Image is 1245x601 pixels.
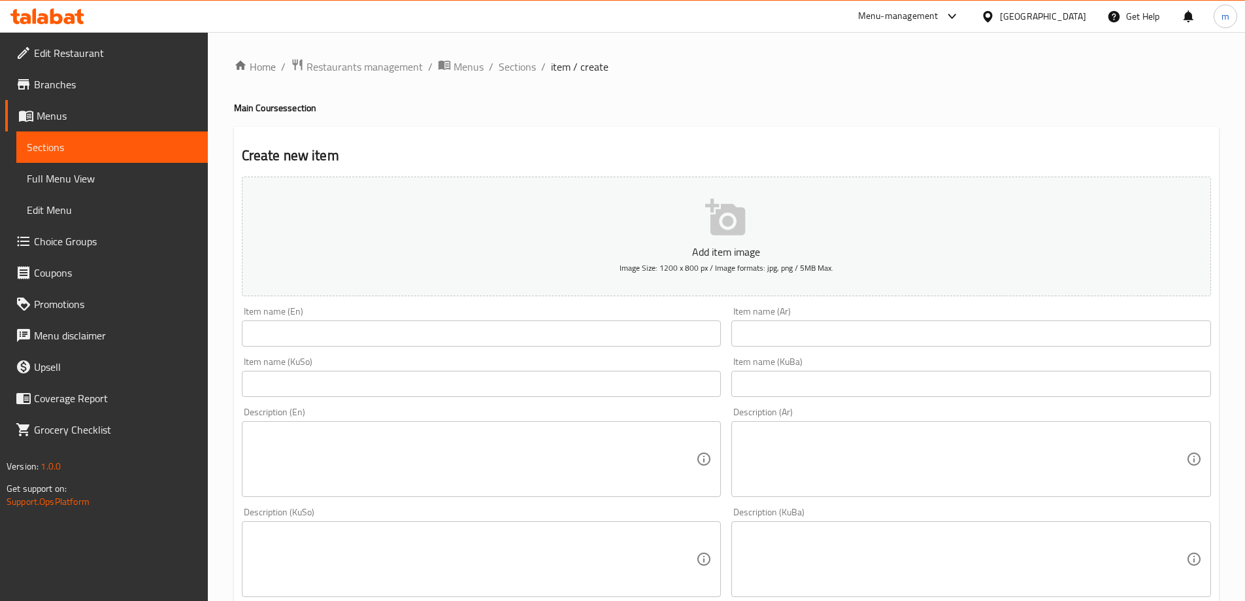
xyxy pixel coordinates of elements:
span: Promotions [34,296,197,312]
span: Coupons [34,265,197,281]
a: Edit Restaurant [5,37,208,69]
a: Sections [499,59,536,75]
a: Upsell [5,351,208,383]
div: Menu-management [858,9,938,24]
span: Restaurants management [307,59,423,75]
span: 1.0.0 [41,458,61,475]
a: Menus [438,58,484,75]
a: Restaurants management [291,58,423,75]
span: Get support on: [7,480,67,497]
li: / [489,59,493,75]
a: Sections [16,131,208,163]
span: Coverage Report [34,390,197,406]
a: Coverage Report [5,383,208,414]
a: Branches [5,69,208,100]
input: Enter name KuSo [242,371,722,397]
a: Grocery Checklist [5,414,208,445]
a: Menus [5,100,208,131]
span: Choice Groups [34,233,197,249]
a: Promotions [5,288,208,320]
input: Enter name Ar [731,320,1211,347]
span: Edit Restaurant [34,45,197,61]
input: Enter name En [242,320,722,347]
li: / [541,59,546,75]
a: Edit Menu [16,194,208,226]
span: Menu disclaimer [34,328,197,343]
li: / [428,59,433,75]
span: Sections [27,139,197,155]
a: Coupons [5,257,208,288]
span: Full Menu View [27,171,197,186]
a: Choice Groups [5,226,208,257]
a: Home [234,59,276,75]
div: [GEOGRAPHIC_DATA] [1000,9,1086,24]
a: Support.OpsPlatform [7,493,90,510]
li: / [281,59,286,75]
span: Upsell [34,359,197,375]
span: m [1221,9,1229,24]
span: Edit Menu [27,202,197,218]
h2: Create new item [242,146,1211,165]
a: Full Menu View [16,163,208,194]
button: Add item imageImage Size: 1200 x 800 px / Image formats: jpg, png / 5MB Max. [242,177,1211,296]
a: Menu disclaimer [5,320,208,351]
span: Version: [7,458,39,475]
span: Menus [454,59,484,75]
nav: breadcrumb [234,58,1219,75]
h4: Main Courses section [234,101,1219,114]
span: Branches [34,77,197,92]
span: Menus [37,108,197,124]
span: item / create [551,59,608,75]
input: Enter name KuBa [731,371,1211,397]
span: Image Size: 1200 x 800 px / Image formats: jpg, png / 5MB Max. [620,260,833,275]
span: Grocery Checklist [34,422,197,438]
p: Add item image [262,244,1191,260]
